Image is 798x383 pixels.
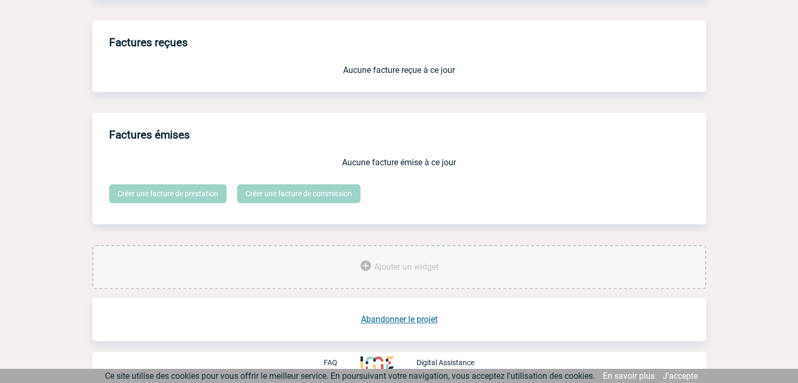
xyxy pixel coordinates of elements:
[374,262,439,272] span: Ajouter un widget
[92,245,706,289] div: Ajouter des outils d'aide à la gestion de votre événement
[361,314,438,324] a: Abandonner le projet
[324,358,337,367] p: FAQ
[663,371,698,381] a: J'accepte
[417,358,474,367] p: Digital Assistance
[109,121,706,149] h3: Factures émises
[109,29,706,57] h3: Factures reçues
[109,184,227,203] a: Créer une facture de prestation
[237,184,360,203] a: Créer une facture de commission
[603,371,655,381] a: En savoir plus
[109,65,689,75] p: Aucune facture reçue à ce jour
[109,157,689,167] p: Aucune facture émise à ce jour
[324,357,360,367] a: FAQ
[360,356,393,369] img: http://www.idealmeetingsevents.fr/
[105,371,595,381] span: Ce site utilise des cookies pour vous offrir le meilleur service. En poursuivant votre navigation...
